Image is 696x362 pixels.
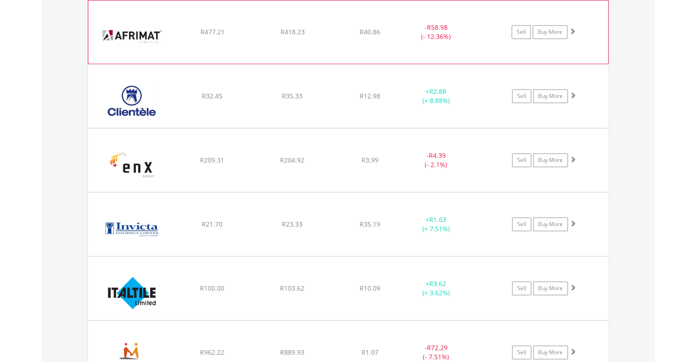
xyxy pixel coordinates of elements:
span: R72.29 [427,343,448,352]
a: Buy More [533,89,568,103]
a: Buy More [533,217,568,231]
span: R3.62 [429,279,446,288]
span: R3.99 [361,156,378,164]
span: R1.63 [429,215,446,224]
span: R4.39 [429,151,446,160]
img: EQU.ZA.ENX.png [92,140,171,189]
img: EQU.ZA.CLI.png [92,76,171,125]
span: R40.86 [360,27,380,36]
span: R100.00 [200,284,224,292]
a: Buy More [533,25,567,39]
a: Sell [512,346,531,359]
span: R12.98 [360,92,380,100]
div: + (+ 8.88%) [402,87,471,105]
span: R58.98 [426,23,447,32]
div: - (- 2.1%) [402,151,471,169]
span: R32.45 [202,92,222,100]
img: EQU.ZA.IVT.png [92,204,171,254]
span: R35.19 [360,220,380,228]
span: R477.21 [200,27,224,36]
a: Buy More [533,153,568,167]
a: Sell [512,281,531,295]
span: R35.33 [282,92,302,100]
span: R2.88 [429,87,446,96]
img: EQU.ZA.ITE.png [92,268,171,318]
img: EQU.ZA.AFT.png [93,12,172,61]
div: + (+ 7.51%) [402,215,471,233]
span: R889.93 [280,348,304,357]
span: R418.23 [280,27,304,36]
span: R1.07 [361,348,378,357]
a: Sell [512,153,531,167]
a: Buy More [533,346,568,359]
span: R10.09 [360,284,380,292]
a: Buy More [533,281,568,295]
span: R209.31 [200,156,224,164]
a: Sell [512,89,531,103]
div: - (- 12.36%) [401,23,470,41]
div: - (- 7.51%) [402,343,471,362]
a: Sell [512,217,531,231]
span: R962.22 [200,348,224,357]
a: Sell [512,25,531,39]
span: R103.62 [280,284,304,292]
span: R23.33 [282,220,302,228]
span: R204.92 [280,156,304,164]
div: + (+ 3.62%) [402,279,471,297]
span: R21.70 [202,220,222,228]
